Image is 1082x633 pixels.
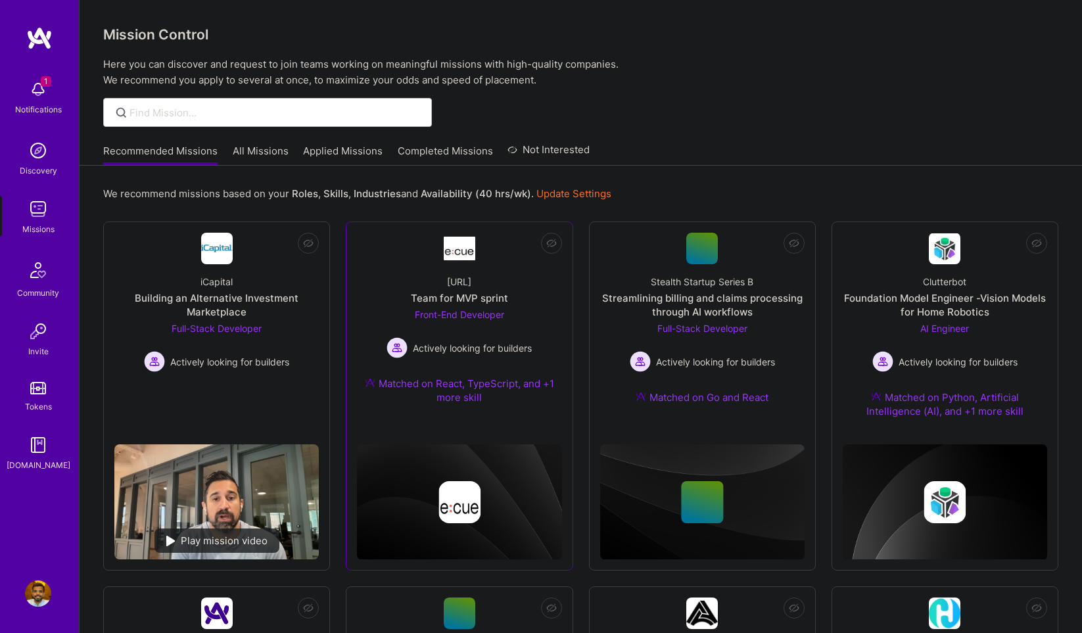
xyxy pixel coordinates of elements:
img: Ateam Purple Icon [365,377,375,388]
h3: Mission Control [103,26,1058,43]
img: Actively looking for builders [630,351,651,372]
div: Discovery [20,164,57,177]
a: Recommended Missions [103,144,218,166]
div: Matched on Go and React [636,390,768,404]
img: Community [22,254,54,286]
i: icon SearchGrey [114,105,129,120]
img: logo [26,26,53,50]
a: Completed Missions [398,144,493,166]
span: Full-Stack Developer [172,323,262,334]
div: Team for MVP sprint [411,291,508,305]
div: Stealth Startup Series B [651,275,753,289]
img: Actively looking for builders [144,351,165,372]
b: Skills [323,187,348,200]
img: Company Logo [929,233,960,264]
i: icon EyeClosed [303,238,314,248]
span: Actively looking for builders [170,355,289,369]
img: play [166,536,176,546]
a: Company Logo[URL]Team for MVP sprintFront-End Developer Actively looking for buildersActively loo... [357,233,561,420]
img: Company logo [438,481,481,523]
div: iCapital [200,275,233,289]
i: icon EyeClosed [789,603,799,613]
p: Here you can discover and request to join teams working on meaningful missions with high-quality ... [103,57,1058,88]
img: No Mission [114,444,319,559]
div: [DOMAIN_NAME] [7,458,70,472]
i: icon EyeClosed [1031,603,1042,613]
img: Ateam Purple Icon [636,391,646,402]
div: Matched on React, TypeScript, and +1 more skill [357,377,561,404]
a: All Missions [233,144,289,166]
img: cover [843,444,1047,561]
a: Update Settings [536,187,611,200]
span: Full-Stack Developer [657,323,747,334]
div: Foundation Model Engineer -Vision Models for Home Robotics [843,291,1047,319]
a: Company LogoClutterbotFoundation Model Engineer -Vision Models for Home RoboticsAI Engineer Activ... [843,233,1047,434]
div: Tokens [25,400,52,413]
div: Community [17,286,59,300]
img: discovery [25,137,51,164]
img: tokens [30,382,46,394]
i: icon EyeClosed [303,603,314,613]
div: Building an Alternative Investment Marketplace [114,291,319,319]
img: Invite [25,318,51,344]
img: teamwork [25,196,51,222]
img: cover [357,444,561,560]
img: Company logo [924,481,966,523]
img: cover [600,444,805,560]
img: User Avatar [25,580,51,607]
img: guide book [25,432,51,458]
b: Industries [354,187,401,200]
span: Front-End Developer [415,309,504,320]
p: We recommend missions based on your , , and . [103,187,611,200]
div: Invite [28,344,49,358]
div: Streamlining billing and claims processing through AI workflows [600,291,805,319]
div: Missions [22,222,55,236]
img: Company Logo [444,237,475,260]
img: Actively looking for builders [872,351,893,372]
img: bell [25,76,51,103]
a: Stealth Startup Series BStreamlining billing and claims processing through AI workflowsFull-Stack... [600,233,805,420]
div: Matched on Python, Artificial Intelligence (AI), and +1 more skill [843,390,1047,418]
div: Play mission video [154,528,279,553]
b: Availability (40 hrs/wk) [421,187,531,200]
img: Ateam Purple Icon [871,391,882,402]
div: Notifications [15,103,62,116]
span: AI Engineer [920,323,969,334]
img: Company Logo [201,233,233,264]
img: Company Logo [929,598,960,629]
span: Actively looking for builders [413,341,532,355]
span: 1 [41,76,51,87]
i: icon EyeClosed [789,238,799,248]
i: icon EyeClosed [1031,238,1042,248]
b: Roles [292,187,318,200]
span: Actively looking for builders [656,355,775,369]
img: Company Logo [201,598,233,629]
input: Find Mission... [129,106,422,120]
div: Clutterbot [923,275,966,289]
i: icon EyeClosed [546,238,557,248]
a: Not Interested [507,142,590,166]
span: Actively looking for builders [899,355,1018,369]
a: Company LogoiCapitalBuilding an Alternative Investment MarketplaceFull-Stack Developer Actively l... [114,233,319,434]
a: User Avatar [22,580,55,607]
i: icon EyeClosed [546,603,557,613]
div: [URL] [447,275,471,289]
img: Actively looking for builders [387,337,408,358]
img: Company Logo [686,598,718,629]
a: Applied Missions [303,144,383,166]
